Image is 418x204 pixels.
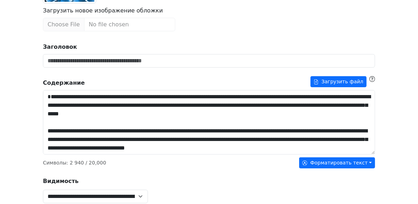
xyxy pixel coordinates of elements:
strong: Содержание [43,79,85,87]
p: Символы : / 20,000 [43,159,106,167]
strong: Заголовок [43,43,77,50]
button: Содержание [310,76,367,87]
label: Загрузить новое изображение обложки [43,6,163,15]
strong: Видимость [43,178,78,184]
span: 2 940 [70,160,84,166]
button: Форматировать текст [299,157,375,168]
